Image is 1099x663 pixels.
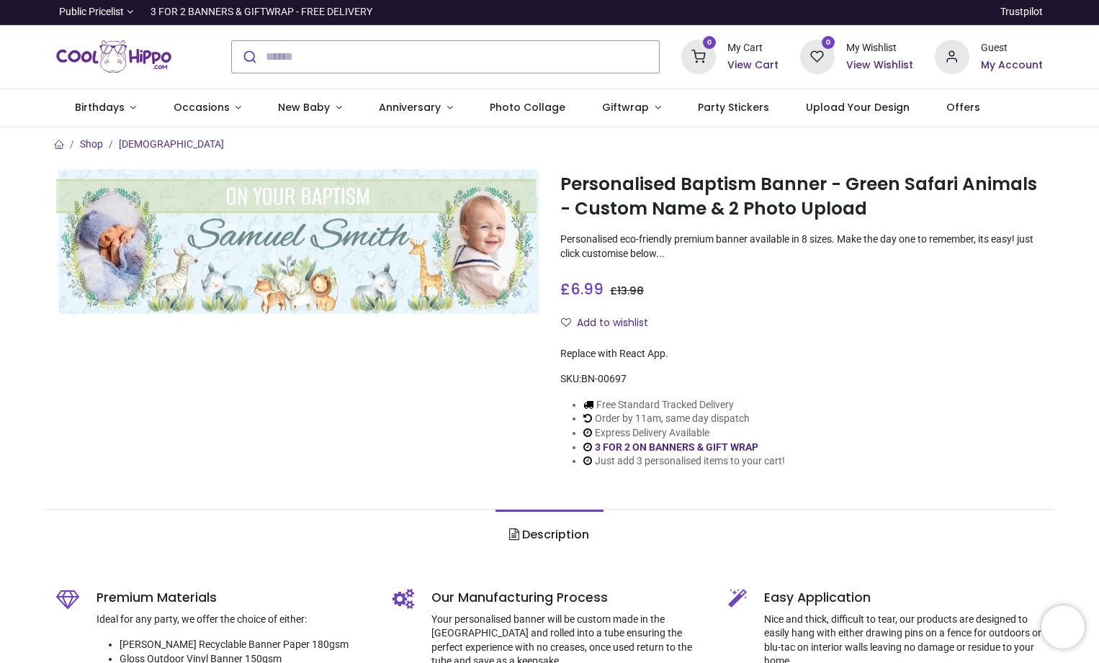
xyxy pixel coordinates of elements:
[379,100,441,114] span: Anniversary
[174,100,230,114] span: Occasions
[260,89,361,127] a: New Baby
[1041,605,1085,649] iframe: Brevo live chat
[703,36,717,50] sup: 0
[560,311,660,335] button: Add to wishlistAdd to wishlist
[698,100,769,114] span: Party Stickers
[560,372,1043,387] div: SKU:
[583,412,785,426] li: Order by 11am, same day dispatch
[56,169,539,314] img: Personalised Baptism Banner - Green Safari Animals - Custom Name & 2 Photo Upload
[800,50,835,61] a: 0
[583,454,785,469] li: Just add 3 personalised items to your cart!
[570,279,604,299] span: 6.99
[360,89,471,127] a: Anniversary
[495,510,603,560] a: Description
[581,373,627,384] span: BN-00697
[583,89,679,127] a: Giftwrap
[727,41,779,55] div: My Cart
[981,58,1043,73] a: My Account
[822,36,835,50] sup: 0
[846,41,913,55] div: My Wishlist
[56,5,133,19] a: Public Pricelist
[56,89,155,127] a: Birthdays
[151,5,372,19] div: 3 FOR 2 BANNERS & GIFTWRAP - FREE DELIVERY
[560,172,1043,222] h1: Personalised Baptism Banner - Green Safari Animals - Custom Name & 2 Photo Upload
[981,41,1043,55] div: Guest
[431,589,707,607] h5: Our Manufacturing Process
[75,100,125,114] span: Birthdays
[602,100,649,114] span: Giftwrap
[59,5,124,19] span: Public Pricelist
[56,37,171,77] img: Cool Hippo
[583,426,785,441] li: Express Delivery Available
[681,50,716,61] a: 0
[97,613,371,627] p: Ideal for any party, we offer the choice of either:
[80,138,103,150] a: Shop
[155,89,260,127] a: Occasions
[806,100,910,114] span: Upload Your Design
[560,279,604,299] span: £
[595,441,758,453] a: 3 FOR 2 ON BANNERS & GIFT WRAP
[119,138,224,150] a: [DEMOGRAPHIC_DATA]
[764,589,1043,607] h5: Easy Application
[617,284,644,298] span: 13.98
[232,41,266,73] button: Submit
[490,100,565,114] span: Photo Collage
[560,233,1043,261] p: Personalised eco-friendly premium banner available in 8 sizes. Make the day one to remember, its ...
[560,347,1043,361] div: Replace with React App.
[727,58,779,73] a: View Cart
[846,58,913,73] a: View Wishlist
[97,589,371,607] h5: Premium Materials
[56,37,171,77] a: Logo of Cool Hippo
[946,100,980,114] span: Offers
[583,398,785,412] li: Free Standard Tracked Delivery
[610,284,644,298] span: £
[1000,5,1043,19] a: Trustpilot
[561,317,571,328] i: Add to wishlist
[278,100,330,114] span: New Baby
[120,638,371,652] li: [PERSON_NAME] Recyclable Banner Paper 180gsm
